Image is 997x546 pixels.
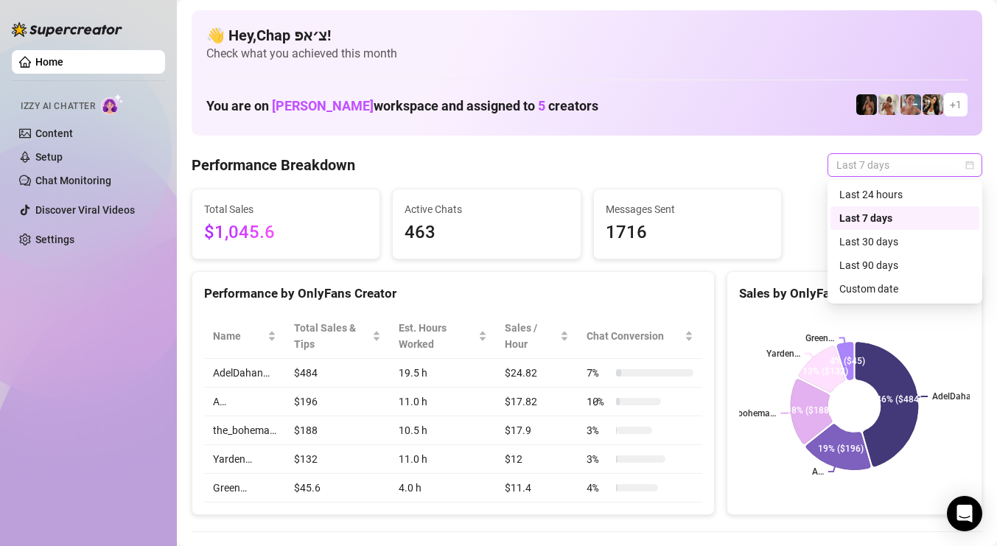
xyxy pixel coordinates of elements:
span: + 1 [950,97,962,113]
div: Last 90 days [839,257,970,273]
td: 19.5 h [390,359,496,388]
span: 1716 [606,219,769,247]
text: Yarden… [766,349,800,359]
td: A… [204,388,285,416]
span: calendar [965,161,974,169]
th: Name [204,314,285,359]
span: $1,045.6 [204,219,368,247]
div: Last 7 days [839,210,970,226]
text: AdelDahan… [932,391,982,402]
span: 4 % [587,480,610,496]
text: A… [812,466,824,477]
td: 10.5 h [390,416,496,445]
div: Custom date [839,281,970,297]
img: logo-BBDzfeDw.svg [12,22,122,37]
td: AdelDahan… [204,359,285,388]
td: $484 [285,359,390,388]
div: Last 30 days [830,230,979,253]
span: Sales / Hour [505,320,557,352]
div: Est. Hours Worked [399,320,475,352]
span: Last 7 days [836,154,973,176]
td: $11.4 [496,474,578,503]
span: 10 % [587,393,610,410]
th: Sales / Hour [496,314,578,359]
a: Chat Monitoring [35,175,111,186]
div: Open Intercom Messenger [947,496,982,531]
div: Last 90 days [830,253,979,277]
div: Sales by OnlyFans Creator [739,284,970,304]
text: the_bohema… [721,408,776,419]
span: 3 % [587,451,610,467]
th: Chat Conversion [578,314,702,359]
img: AdelDahan [923,94,943,115]
span: 7 % [587,365,610,381]
a: Content [35,127,73,139]
a: Discover Viral Videos [35,204,135,216]
img: the_bohema [856,94,877,115]
span: [PERSON_NAME] [272,98,374,113]
td: $17.82 [496,388,578,416]
span: Chat Conversion [587,328,682,344]
a: Setup [35,151,63,163]
td: $196 [285,388,390,416]
div: Last 30 days [839,234,970,250]
td: Yarden… [204,445,285,474]
td: 4.0 h [390,474,496,503]
td: $12 [496,445,578,474]
td: $132 [285,445,390,474]
span: Active Chats [405,201,568,217]
div: Last 7 days [830,206,979,230]
td: 11.0 h [390,445,496,474]
h4: Performance Breakdown [192,155,355,175]
a: Home [35,56,63,68]
div: Performance by OnlyFans Creator [204,284,702,304]
span: Check what you achieved this month [206,46,968,62]
td: $45.6 [285,474,390,503]
span: Total Sales & Tips [294,320,369,352]
td: $24.82 [496,359,578,388]
td: Green… [204,474,285,503]
h1: You are on workspace and assigned to creators [206,98,598,114]
img: AI Chatter [101,94,124,115]
td: 11.0 h [390,388,496,416]
th: Total Sales & Tips [285,314,390,359]
span: Izzy AI Chatter [21,99,95,113]
text: Green… [805,333,834,343]
td: $188 [285,416,390,445]
div: Last 24 hours [839,186,970,203]
td: the_bohema… [204,416,285,445]
span: 463 [405,219,568,247]
h4: 👋 Hey, Chap צ׳אפ ! [206,25,968,46]
div: Last 24 hours [830,183,979,206]
td: $17.9 [496,416,578,445]
div: Custom date [830,277,979,301]
span: 3 % [587,422,610,438]
span: Messages Sent [606,201,769,217]
span: Total Sales [204,201,368,217]
span: 5 [538,98,545,113]
span: Name [213,328,265,344]
a: Settings [35,234,74,245]
img: Green [878,94,899,115]
img: Yarden [900,94,921,115]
